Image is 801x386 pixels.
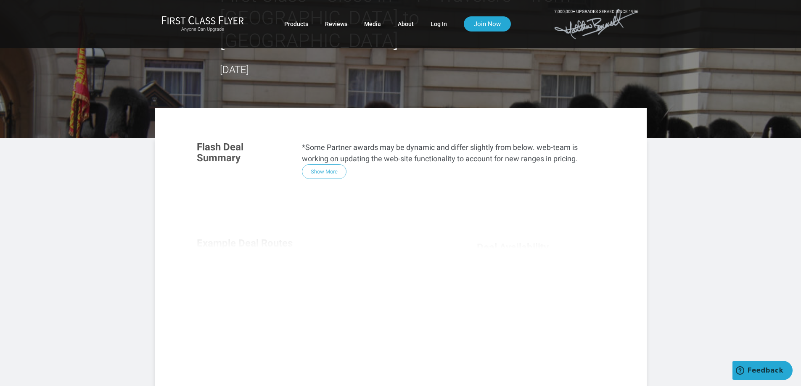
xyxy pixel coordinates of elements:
a: Products [284,16,308,32]
a: Media [364,16,381,32]
a: Reviews [325,16,347,32]
a: About [398,16,414,32]
a: Join Now [464,16,511,32]
iframe: Opens a widget where you can find more information [732,361,793,382]
img: First Class Flyer [161,16,244,24]
a: First Class FlyerAnyone Can Upgrade [161,16,244,32]
time: [DATE] [220,64,249,76]
p: *Some Partner awards may be dynamic and differ slightly from below. web-team is working on updati... [302,142,605,164]
a: Log In [431,16,447,32]
small: Anyone Can Upgrade [161,26,244,32]
h3: Flash Deal Summary [197,142,289,164]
